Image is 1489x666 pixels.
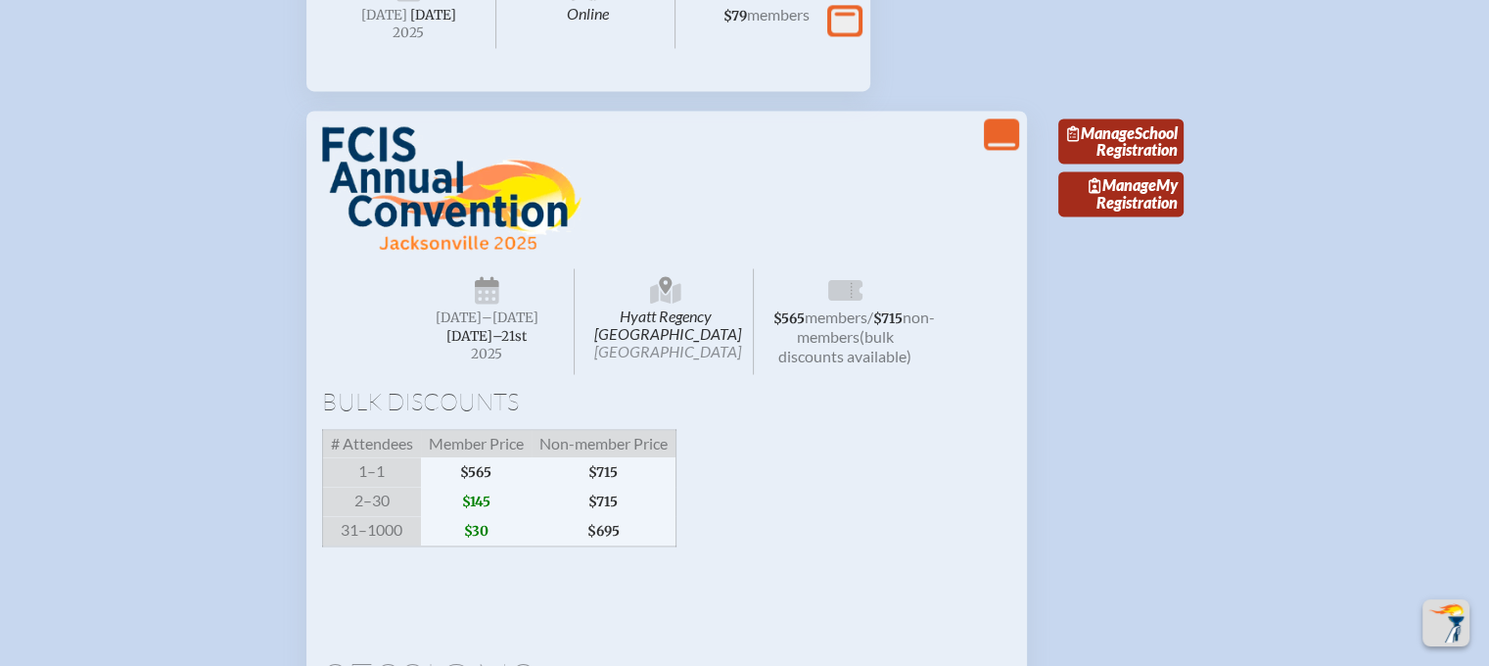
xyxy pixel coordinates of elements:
span: $30 [421,516,532,547]
span: 2–30 [322,487,421,516]
span: $79 [723,8,747,24]
span: $715 [532,457,676,487]
button: Scroll Top [1422,599,1469,646]
span: Hyatt Regency [GEOGRAPHIC_DATA] [579,268,754,374]
span: Non-member Price [532,430,676,458]
span: 31–1000 [322,516,421,547]
span: $695 [532,516,676,547]
span: / [867,308,873,326]
span: [DATE]–⁠21st [446,328,527,345]
span: $145 [421,487,532,516]
a: ManageSchool Registration [1058,119,1184,164]
span: Manage [1089,175,1156,194]
span: 2025 [416,347,559,361]
span: $715 [873,310,903,327]
h1: Bulk Discounts [322,390,1011,413]
span: 1–1 [322,457,421,487]
span: (bulk discounts available) [778,327,911,365]
span: # Attendees [322,430,421,458]
span: members [747,5,810,24]
span: [DATE] [410,7,456,24]
span: members [805,308,867,326]
span: non-members [797,308,935,346]
span: [DATE] [361,7,407,24]
img: FCIS Convention 2025 [322,126,582,252]
span: [GEOGRAPHIC_DATA] [594,342,741,360]
a: ManageMy Registration [1058,171,1184,216]
span: 2025 [338,25,481,40]
img: To the top [1426,603,1466,642]
span: $565 [773,310,805,327]
span: $565 [421,457,532,487]
span: Manage [1067,123,1135,142]
span: [DATE] [436,309,482,326]
span: Member Price [421,430,532,458]
span: –[DATE] [482,309,538,326]
span: $715 [532,487,676,516]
